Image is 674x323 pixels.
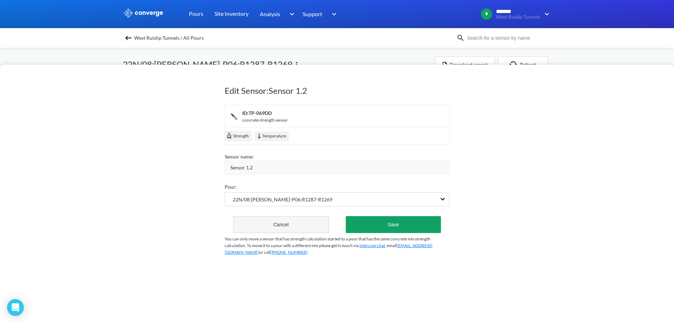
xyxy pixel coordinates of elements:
[225,85,449,96] h1: Edit Sensor: Sensor 1.2
[327,10,338,18] img: downArrow.svg
[124,34,133,42] img: backspace.svg
[465,34,550,42] input: Search for a sensor by name
[256,133,262,139] img: temperature.svg
[242,117,288,124] div: concrete strength sensor
[496,14,540,20] span: West Ruislip Tunnels
[540,10,551,18] img: downArrow.svg
[232,133,249,140] span: Strength
[226,132,232,138] img: cube.svg
[123,8,164,18] img: logo_ewhite.svg
[303,9,322,18] span: Support
[233,216,329,233] button: Cancel
[285,10,296,18] img: downArrow.svg
[242,109,288,117] div: ID: TP-069DD
[225,236,449,256] p: You can only move a sensor that has strength calculation started to a pour that has the same conc...
[359,243,385,248] a: intercom chat
[225,153,449,161] div: Sensor name:
[7,299,24,316] div: Open Intercom Messenger
[230,164,253,172] span: Sensor 1.2
[270,250,308,255] a: [PHONE_NUMBER]
[228,111,239,122] img: icon-tail.svg
[134,33,204,43] span: West Ruislip Tunnels / All Pours
[346,216,441,233] button: Save
[260,9,280,18] span: Analysis
[225,183,449,191] div: Pour:
[225,196,332,204] span: 22N/08:[PERSON_NAME]-P06:R1287-R1269
[225,243,432,255] a: [EMAIL_ADDRESS][DOMAIN_NAME]
[456,34,465,42] img: icon-search.svg
[255,131,289,141] div: Temperature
